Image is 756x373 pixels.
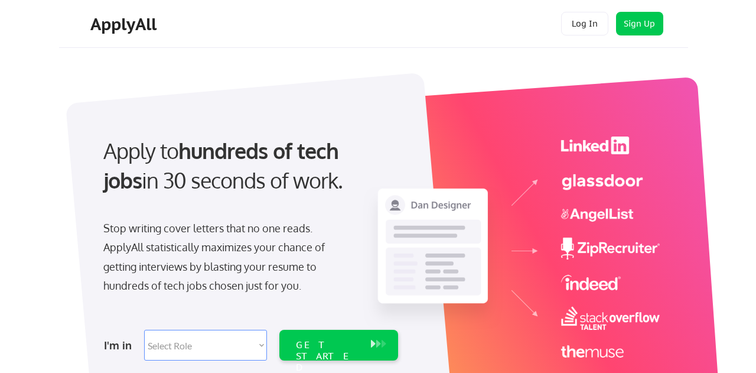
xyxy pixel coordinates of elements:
div: Stop writing cover letters that no one reads. ApplyAll statistically maximizes your chance of get... [103,219,346,296]
strong: hundreds of tech jobs [103,137,344,193]
button: Log In [561,12,608,35]
button: Sign Up [616,12,663,35]
div: Apply to in 30 seconds of work. [103,136,393,196]
div: ApplyAll [90,14,160,34]
div: I'm in [104,336,137,355]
